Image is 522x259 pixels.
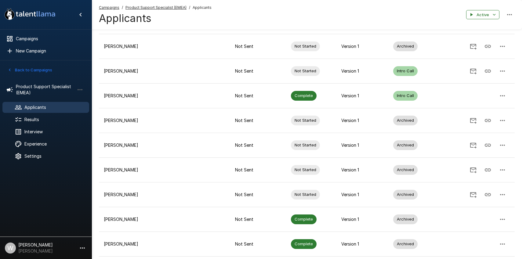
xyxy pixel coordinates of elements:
[341,43,383,49] p: Version 1
[235,142,281,148] p: Not Sent
[466,167,480,172] span: Send Invitation
[235,216,281,222] p: Not Sent
[466,68,480,73] span: Send Invitation
[393,167,418,173] span: Archived
[393,192,418,197] span: Archived
[291,192,320,197] span: Not Started
[235,167,281,173] p: Not Sent
[480,192,495,197] span: Copy Interview Link
[341,68,383,74] p: Version 1
[341,167,383,173] p: Version 1
[480,167,495,172] span: Copy Interview Link
[104,192,225,198] p: [PERSON_NAME]
[235,192,281,198] p: Not Sent
[291,43,320,49] span: Not Started
[393,241,418,247] span: Archived
[466,142,480,147] span: Send Invitation
[189,5,190,11] span: /
[99,5,119,10] u: Campaigns
[235,68,281,74] p: Not Sent
[466,192,480,197] span: Send Invitation
[235,117,281,124] p: Not Sent
[104,241,225,247] p: [PERSON_NAME]
[291,117,320,123] span: Not Started
[104,117,225,124] p: [PERSON_NAME]
[393,216,418,222] span: Archived
[291,142,320,148] span: Not Started
[104,93,225,99] p: [PERSON_NAME]
[235,241,281,247] p: Not Sent
[393,117,418,123] span: Archived
[235,43,281,49] p: Not Sent
[104,142,225,148] p: [PERSON_NAME]
[393,142,418,148] span: Archived
[104,167,225,173] p: [PERSON_NAME]
[104,216,225,222] p: [PERSON_NAME]
[122,5,123,11] span: /
[341,241,383,247] p: Version 1
[291,241,317,247] span: Complete
[104,68,225,74] p: [PERSON_NAME]
[291,68,320,74] span: Not Started
[99,12,212,25] h4: Applicants
[393,93,418,99] span: Intro Call
[466,10,499,20] button: Active
[341,216,383,222] p: Version 1
[235,93,281,99] p: Not Sent
[104,43,225,49] p: [PERSON_NAME]
[341,142,383,148] p: Version 1
[466,117,480,123] span: Send Invitation
[466,43,480,49] span: Send Invitation
[393,68,418,74] span: Intro Call
[341,117,383,124] p: Version 1
[341,93,383,99] p: Version 1
[125,5,187,10] u: Product Support Specialist (EMEA)
[393,43,418,49] span: Archived
[291,93,317,99] span: Complete
[193,5,212,11] span: Applicants
[291,167,320,173] span: Not Started
[480,43,495,49] span: Copy Interview Link
[480,68,495,73] span: Copy Interview Link
[480,142,495,147] span: Copy Interview Link
[480,117,495,123] span: Copy Interview Link
[291,216,317,222] span: Complete
[341,192,383,198] p: Version 1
